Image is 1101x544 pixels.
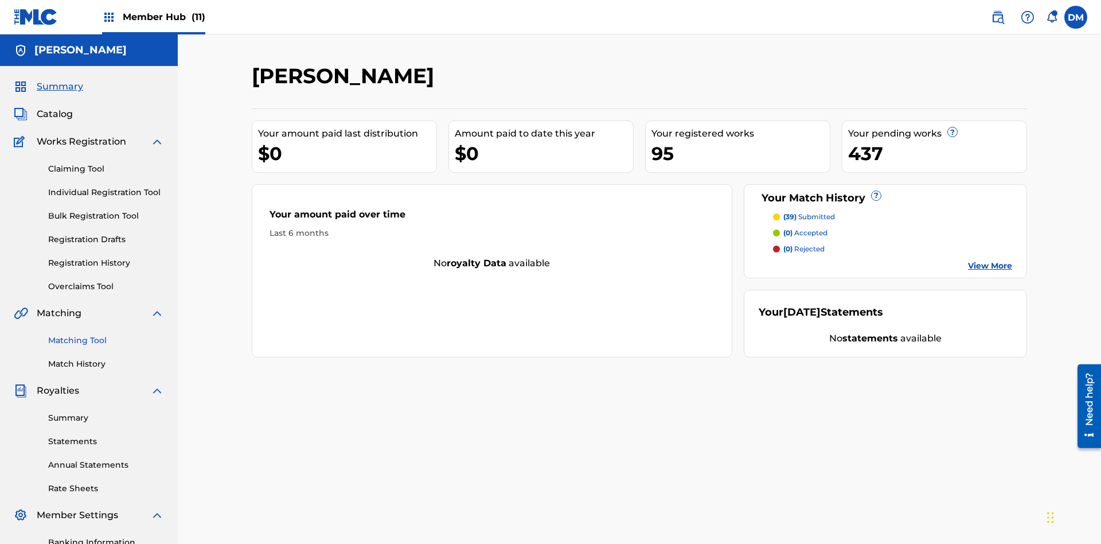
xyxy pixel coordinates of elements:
[150,135,164,149] img: expand
[14,80,28,94] img: Summary
[14,384,28,398] img: Royalties
[783,212,835,222] p: submitted
[783,244,792,253] span: (0)
[455,127,633,141] div: Amount paid to date this year
[192,11,205,22] span: (11)
[1046,11,1057,23] div: Notifications
[48,412,164,424] a: Summary
[252,257,732,270] div: No available
[848,141,1026,166] div: 437
[37,135,126,149] span: Works Registration
[150,306,164,320] img: expand
[848,127,1026,141] div: Your pending works
[651,127,830,141] div: Your registered works
[783,244,825,254] p: rejected
[948,127,957,137] span: ?
[1069,360,1101,454] iframe: Resource Center
[14,107,28,121] img: Catalog
[773,228,1013,238] a: (0) accepted
[48,234,164,246] a: Registration Drafts
[773,212,1013,222] a: (39) submitted
[252,63,440,89] h2: [PERSON_NAME]
[783,228,827,238] p: accepted
[14,9,58,25] img: MLC Logo
[123,10,205,24] span: Member Hub
[968,260,1012,272] a: View More
[14,508,28,522] img: Member Settings
[759,332,1013,345] div: No available
[48,281,164,293] a: Overclaims Tool
[258,141,436,166] div: $0
[150,508,164,522] img: expand
[986,6,1009,29] a: Public Search
[48,436,164,448] a: Statements
[48,210,164,222] a: Bulk Registration Tool
[37,508,118,522] span: Member Settings
[759,305,883,320] div: Your Statements
[37,384,79,398] span: Royalties
[14,135,29,149] img: Works Registration
[48,335,164,347] a: Matching Tool
[1044,489,1101,544] iframe: Chat Widget
[14,44,28,57] img: Accounts
[150,384,164,398] img: expand
[1047,500,1054,535] div: Drag
[48,186,164,199] a: Individual Registration Tool
[48,483,164,495] a: Rate Sheets
[842,333,898,344] strong: statements
[773,244,1013,254] a: (0) rejected
[14,107,73,121] a: CatalogCatalog
[1021,10,1034,24] img: help
[37,306,81,320] span: Matching
[991,10,1005,24] img: search
[14,306,28,320] img: Matching
[102,10,116,24] img: Top Rightsholders
[447,258,506,269] strong: royalty data
[48,163,164,175] a: Claiming Tool
[34,44,127,57] h5: RONALD MCTESTERSON
[48,459,164,471] a: Annual Statements
[455,141,633,166] div: $0
[37,80,83,94] span: Summary
[270,227,715,239] div: Last 6 months
[48,358,164,370] a: Match History
[1016,6,1039,29] div: Help
[48,257,164,269] a: Registration History
[651,141,830,166] div: 95
[37,107,73,121] span: Catalog
[1064,6,1087,29] div: User Menu
[783,306,821,318] span: [DATE]
[783,212,797,221] span: (39)
[14,80,83,94] a: SummarySummary
[270,208,715,227] div: Your amount paid over time
[759,191,1013,206] div: Your Match History
[258,127,436,141] div: Your amount paid last distribution
[872,191,881,200] span: ?
[783,228,792,237] span: (0)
